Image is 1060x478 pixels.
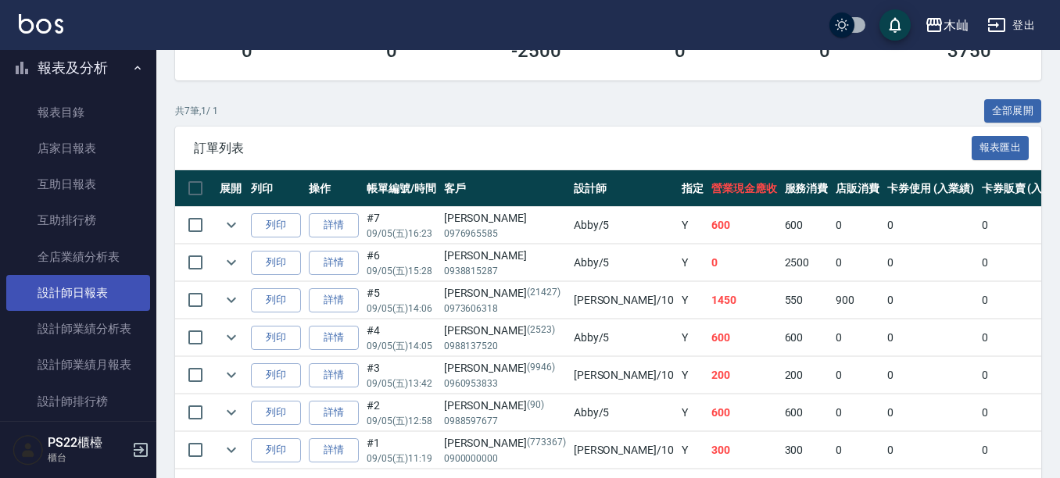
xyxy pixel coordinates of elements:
[251,213,301,237] button: 列印
[444,451,566,466] p: 0900000000
[220,213,243,237] button: expand row
[363,357,440,394] td: #3
[781,170,833,207] th: 服務消費
[48,451,127,465] p: 櫃台
[781,244,833,281] td: 2500
[883,394,978,431] td: 0
[527,285,560,301] p: (21427)
[6,275,150,311] a: 設計師日報表
[6,95,150,130] a: 報表目錄
[527,435,566,451] p: (773367)
[175,104,218,118] p: 共 7 筆, 1 / 1
[819,40,830,62] h3: 0
[367,264,436,278] p: 09/05 (五) 15:28
[251,326,301,350] button: 列印
[6,166,150,202] a: 互助日報表
[247,170,305,207] th: 列印
[444,360,566,376] div: [PERSON_NAME]
[781,432,833,469] td: 300
[363,432,440,469] td: #1
[6,239,150,275] a: 全店業績分析表
[309,438,359,462] a: 詳情
[781,357,833,394] td: 200
[444,398,566,414] div: [PERSON_NAME]
[675,40,686,62] h3: 0
[570,432,678,469] td: [PERSON_NAME] /10
[511,40,561,62] h3: -2500
[570,207,678,244] td: Abby /5
[444,301,566,316] p: 0973606318
[194,141,972,156] span: 訂單列表
[883,207,978,244] td: 0
[367,301,436,316] p: 09/05 (五) 14:06
[883,432,978,469] td: 0
[570,394,678,431] td: Abby /5
[444,339,566,353] p: 0988137520
[220,251,243,274] button: expand row
[678,319,707,356] td: Y
[570,282,678,319] td: [PERSON_NAME] /10
[781,394,833,431] td: 600
[305,170,363,207] th: 操作
[251,401,301,425] button: 列印
[367,227,436,241] p: 09/05 (五) 16:23
[363,394,440,431] td: #2
[444,376,566,391] p: 0960953833
[832,170,883,207] th: 店販消費
[386,40,397,62] h3: 0
[363,319,440,356] td: #4
[309,251,359,275] a: 詳情
[781,207,833,244] td: 600
[251,288,301,312] button: 列印
[883,319,978,356] td: 0
[832,432,883,469] td: 0
[363,282,440,319] td: #5
[6,130,150,166] a: 店家日報表
[832,207,883,244] td: 0
[363,170,440,207] th: 帳單編號/時間
[444,435,566,451] div: [PERSON_NAME]
[832,319,883,356] td: 0
[678,394,707,431] td: Y
[781,282,833,319] td: 550
[707,207,781,244] td: 600
[444,285,566,301] div: [PERSON_NAME]
[242,40,252,62] h3: 0
[707,282,781,319] td: 1450
[972,140,1030,155] a: 報表匯出
[883,244,978,281] td: 0
[944,16,969,35] div: 木屾
[220,438,243,462] button: expand row
[883,282,978,319] td: 0
[678,282,707,319] td: Y
[444,264,566,278] p: 0938815287
[444,210,566,227] div: [PERSON_NAME]
[220,288,243,312] button: expand row
[251,363,301,387] button: 列印
[707,244,781,281] td: 0
[832,394,883,431] td: 0
[707,432,781,469] td: 300
[919,9,975,41] button: 木屾
[251,438,301,462] button: 列印
[440,170,570,207] th: 客戶
[48,435,127,451] h5: PS22櫃檯
[367,339,436,353] p: 09/05 (五) 14:05
[707,170,781,207] th: 營業現金應收
[947,40,991,62] h3: 3750
[216,170,247,207] th: 展開
[363,244,440,281] td: #6
[981,11,1041,40] button: 登出
[220,401,243,424] button: expand row
[832,244,883,281] td: 0
[527,398,544,414] p: (90)
[444,414,566,428] p: 0988597677
[367,376,436,391] p: 09/05 (五) 13:42
[309,326,359,350] a: 詳情
[251,251,301,275] button: 列印
[972,136,1030,160] button: 報表匯出
[444,248,566,264] div: [PERSON_NAME]
[678,357,707,394] td: Y
[678,244,707,281] td: Y
[707,357,781,394] td: 200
